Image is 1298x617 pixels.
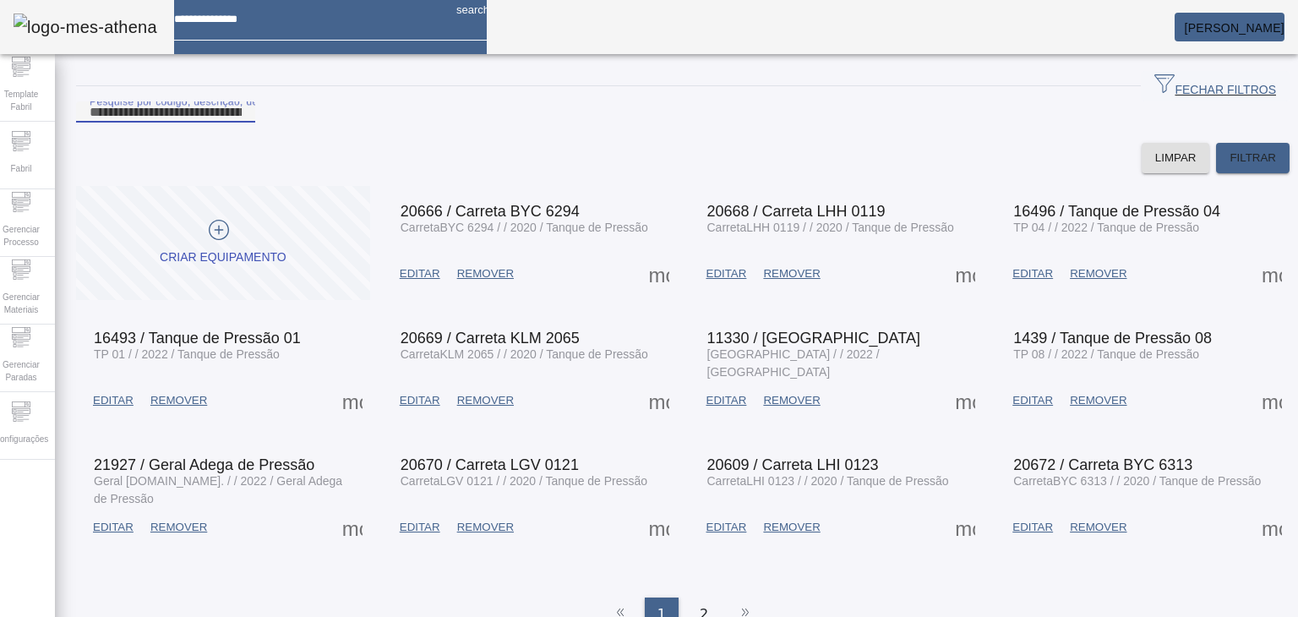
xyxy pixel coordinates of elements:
span: 21927 / Geral Adega de Pressão [94,456,314,473]
button: EDITAR [1004,259,1061,289]
span: 20669 / Carreta KLM 2065 [401,330,580,347]
span: EDITAR [706,265,747,282]
span: 20609 / Carreta LHI 0123 [707,456,879,473]
span: EDITAR [400,519,440,536]
span: [PERSON_NAME] [1185,21,1284,35]
button: EDITAR [85,385,142,416]
mat-label: Pesquise por código, descrição, descrição abreviada, capacidade ou ano de fabricação [90,96,509,106]
button: Mais [1257,512,1287,543]
button: EDITAR [391,259,449,289]
span: TP 04 / / 2022 / Tanque de Pressão [1013,221,1199,234]
span: CarretaLHH 0119 / / 2020 / Tanque de Pressão [707,221,954,234]
button: REMOVER [755,512,828,543]
span: EDITAR [400,392,440,409]
button: Mais [644,385,674,416]
span: REMOVER [457,519,514,536]
span: CarretaBYC 6294 / / 2020 / Tanque de Pressão [401,221,648,234]
span: 16496 / Tanque de Pressão 04 [1013,203,1220,220]
span: REMOVER [457,265,514,282]
button: Mais [1257,259,1287,289]
span: LIMPAR [1155,150,1197,167]
button: Mais [950,512,980,543]
span: 20672 / Carreta BYC 6313 [1013,456,1192,473]
button: Mais [644,259,674,289]
button: REMOVER [142,385,215,416]
button: FECHAR FILTROS [1141,71,1290,101]
button: Mais [950,385,980,416]
span: EDITAR [706,519,747,536]
button: REMOVER [449,259,522,289]
span: CarretaBYC 6313 / / 2020 / Tanque de Pressão [1013,474,1261,488]
button: LIMPAR [1142,143,1210,173]
button: EDITAR [85,512,142,543]
button: Mais [1257,385,1287,416]
span: FILTRAR [1230,150,1276,167]
button: EDITAR [698,512,755,543]
button: REMOVER [1061,512,1135,543]
span: REMOVER [763,519,820,536]
span: Fabril [5,157,36,180]
span: TP 01 / / 2022 / Tanque de Pressão [94,347,280,361]
span: CarretaLGV 0121 / / 2020 / Tanque de Pressão [401,474,647,488]
button: REMOVER [449,385,522,416]
span: EDITAR [1012,392,1053,409]
button: REMOVER [1061,259,1135,289]
span: EDITAR [706,392,747,409]
span: EDITAR [1012,519,1053,536]
button: EDITAR [1004,512,1061,543]
button: Mais [644,512,674,543]
button: EDITAR [698,259,755,289]
button: EDITAR [1004,385,1061,416]
span: REMOVER [1070,519,1126,536]
span: 16493 / Tanque de Pressão 01 [94,330,301,347]
span: EDITAR [1012,265,1053,282]
button: Mais [337,512,368,543]
span: Geral [DOMAIN_NAME]. / / 2022 / Geral Adega de Pressão [94,474,342,505]
span: 1439 / Tanque de Pressão 08 [1013,330,1212,347]
button: Mais [950,259,980,289]
span: EDITAR [93,519,134,536]
span: REMOVER [150,392,207,409]
button: REMOVER [449,512,522,543]
span: FECHAR FILTROS [1154,74,1276,99]
button: REMOVER [142,512,215,543]
span: 20666 / Carreta BYC 6294 [401,203,580,220]
span: REMOVER [1070,265,1126,282]
span: CarretaLHI 0123 / / 2020 / Tanque de Pressão [707,474,949,488]
span: REMOVER [763,265,820,282]
span: TP 08 / / 2022 / Tanque de Pressão [1013,347,1199,361]
button: FILTRAR [1216,143,1290,173]
span: CarretaKLM 2065 / / 2020 / Tanque de Pressão [401,347,648,361]
img: logo-mes-athena [14,14,157,41]
span: 11330 / [GEOGRAPHIC_DATA] [707,330,920,347]
span: EDITAR [93,392,134,409]
span: REMOVER [150,519,207,536]
span: REMOVER [457,392,514,409]
button: CRIAR EQUIPAMENTO [76,186,370,300]
button: REMOVER [1061,385,1135,416]
button: EDITAR [698,385,755,416]
button: Mais [337,385,368,416]
button: REMOVER [755,259,828,289]
span: 20668 / Carreta LHH 0119 [707,203,886,220]
span: EDITAR [400,265,440,282]
button: EDITAR [391,512,449,543]
div: CRIAR EQUIPAMENTO [160,249,286,266]
span: [GEOGRAPHIC_DATA] / / 2022 / [GEOGRAPHIC_DATA] [707,347,880,379]
span: REMOVER [1070,392,1126,409]
span: REMOVER [763,392,820,409]
span: 20670 / Carreta LGV 0121 [401,456,579,473]
button: EDITAR [391,385,449,416]
button: REMOVER [755,385,828,416]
